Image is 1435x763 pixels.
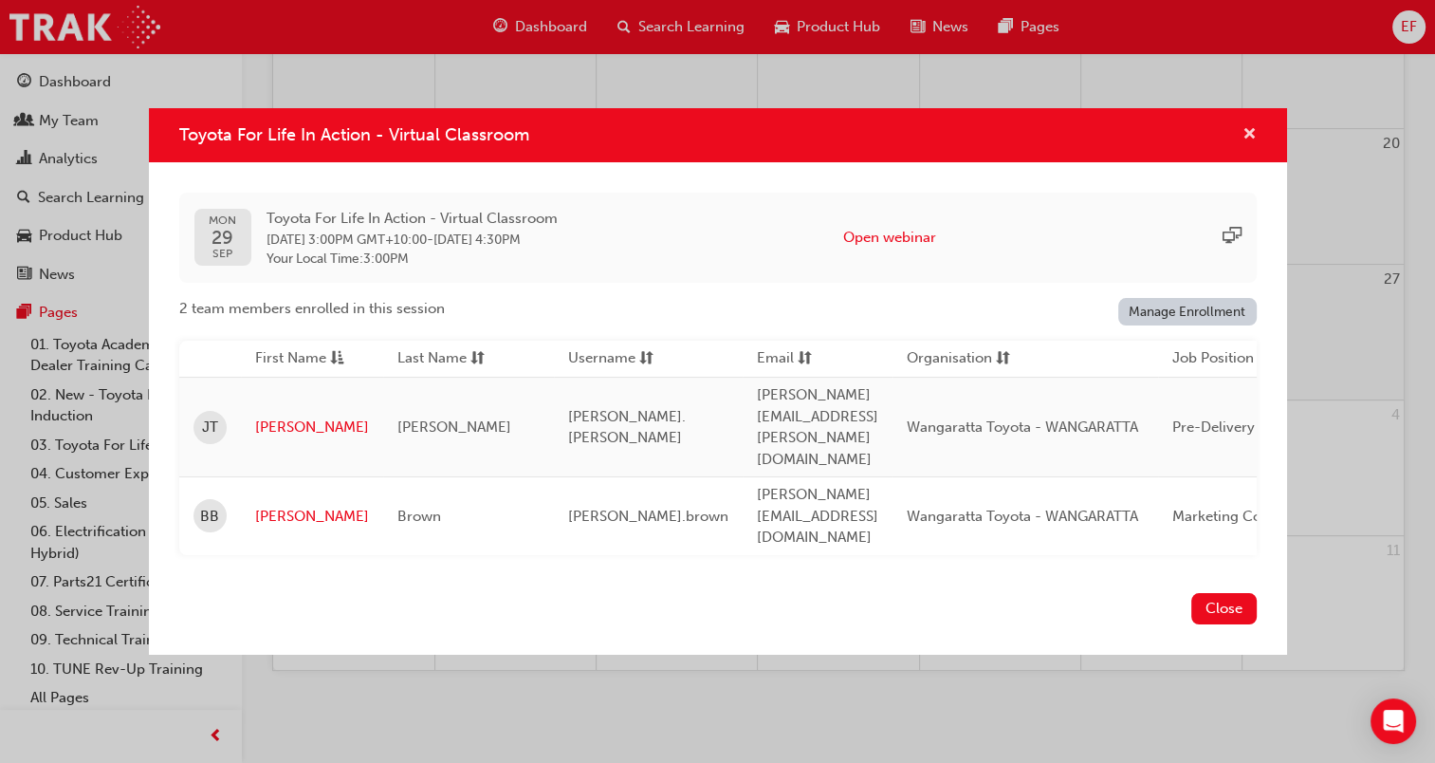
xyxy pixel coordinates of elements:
span: [PERSON_NAME] [397,419,511,436]
span: sorting-icon [470,347,485,371]
span: [PERSON_NAME].[PERSON_NAME] [568,408,686,447]
span: Wangaratta Toyota - WANGARATTA [907,419,1138,436]
span: Toyota For Life In Action - Virtual Classroom [179,124,529,145]
div: Toyota For Life In Action - Virtual Classroom [149,108,1287,654]
span: sorting-icon [798,347,812,371]
button: Last Namesorting-icon [397,347,502,371]
span: Marketing Coordinator [1172,508,1323,525]
div: - [267,208,558,268]
span: Your Local Time : 3:00PM [267,251,558,268]
span: cross-icon [1242,127,1257,144]
span: 29 Sep 2025 3:00PM GMT+10:00 [267,232,427,248]
span: [PERSON_NAME][EMAIL_ADDRESS][DOMAIN_NAME] [757,486,878,546]
span: [PERSON_NAME][EMAIL_ADDRESS][PERSON_NAME][DOMAIN_NAME] [757,386,878,468]
a: [PERSON_NAME] [255,417,369,438]
span: BB [200,506,219,528]
span: Job Position [1172,347,1254,371]
span: Wangaratta Toyota - WANGARATTA [907,508,1138,525]
span: 29 [209,228,236,248]
button: cross-icon [1242,123,1257,147]
span: Pre-Delivery Manager [1172,419,1316,436]
span: Email [757,347,794,371]
button: Usernamesorting-icon [568,347,672,371]
span: SEP [209,248,236,260]
span: Last Name [397,347,467,371]
span: Username [568,347,635,371]
button: Job Positionsorting-icon [1172,347,1277,371]
span: First Name [255,347,326,371]
span: sorting-icon [639,347,653,371]
span: MON [209,214,236,227]
span: sessionType_ONLINE_URL-icon [1223,227,1242,249]
a: Manage Enrollment [1118,298,1257,326]
button: Close [1191,593,1257,624]
span: JT [202,417,218,438]
span: 2 team members enrolled in this session [179,298,445,320]
div: Open Intercom Messenger [1371,698,1416,744]
button: First Nameasc-icon [255,347,359,371]
button: Open webinar [843,227,936,249]
span: asc-icon [330,347,344,371]
span: Toyota For Life In Action - Virtual Classroom [267,208,558,230]
span: [PERSON_NAME].brown [568,508,728,525]
a: [PERSON_NAME] [255,506,369,528]
button: Organisationsorting-icon [907,347,1011,371]
span: Organisation [907,347,992,371]
span: Brown [397,508,441,525]
button: Emailsorting-icon [757,347,861,371]
span: 29 Sep 2025 4:30PM [433,232,521,248]
span: sorting-icon [996,347,1010,371]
